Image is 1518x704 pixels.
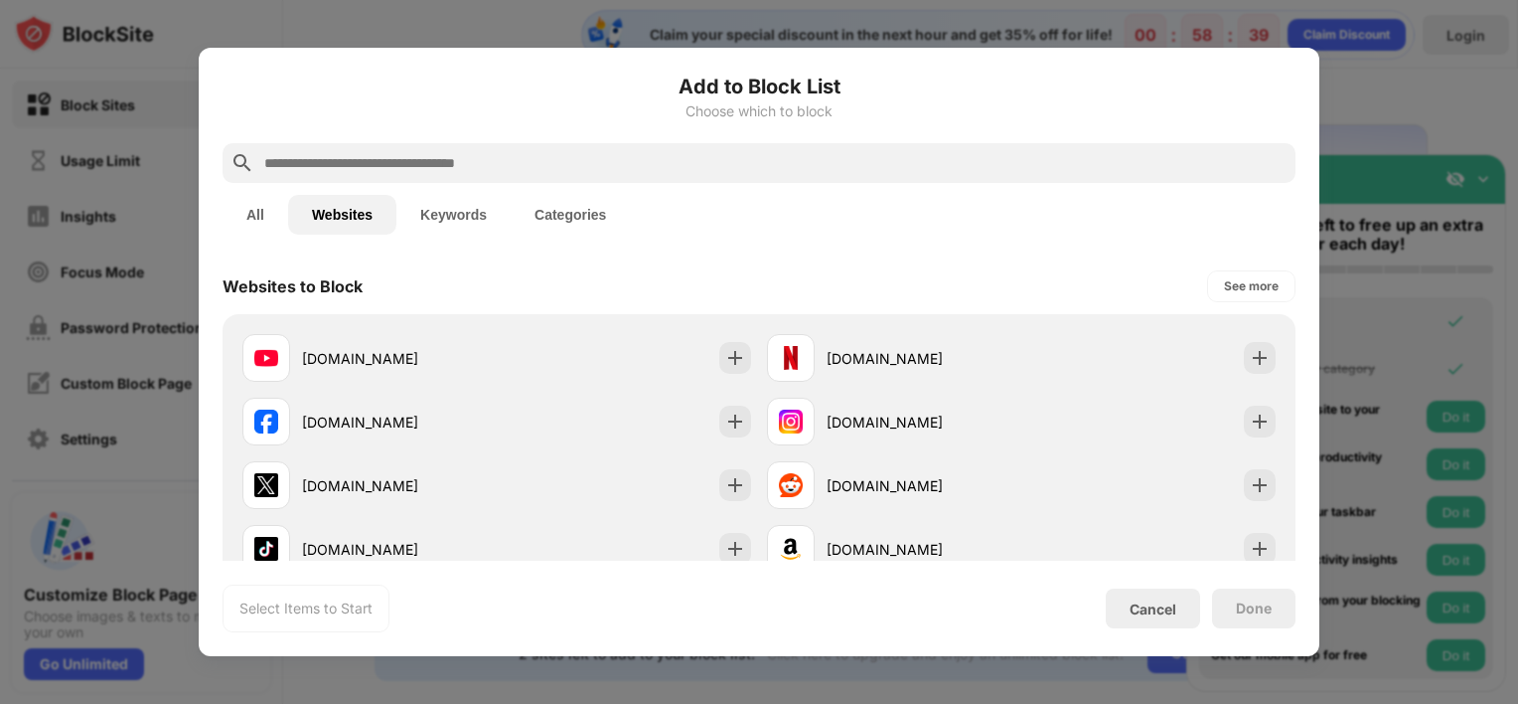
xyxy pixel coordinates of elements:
[254,537,278,561] img: favicons
[511,195,630,235] button: Categories
[827,348,1021,369] div: [DOMAIN_NAME]
[396,195,511,235] button: Keywords
[779,410,803,434] img: favicons
[223,276,363,296] div: Websites to Block
[779,537,803,561] img: favicons
[223,103,1295,119] div: Choose which to block
[302,539,497,560] div: [DOMAIN_NAME]
[302,348,497,369] div: [DOMAIN_NAME]
[254,473,278,497] img: favicons
[1130,601,1176,617] div: Cancel
[239,599,373,618] div: Select Items to Start
[827,475,1021,496] div: [DOMAIN_NAME]
[230,151,254,175] img: search.svg
[1224,276,1279,296] div: See more
[302,412,497,433] div: [DOMAIN_NAME]
[254,346,278,370] img: favicons
[827,539,1021,560] div: [DOMAIN_NAME]
[288,195,396,235] button: Websites
[254,410,278,434] img: favicons
[223,195,288,235] button: All
[223,72,1295,101] h6: Add to Block List
[827,412,1021,433] div: [DOMAIN_NAME]
[302,475,497,496] div: [DOMAIN_NAME]
[779,473,803,497] img: favicons
[779,346,803,370] img: favicons
[1236,601,1272,616] div: Done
